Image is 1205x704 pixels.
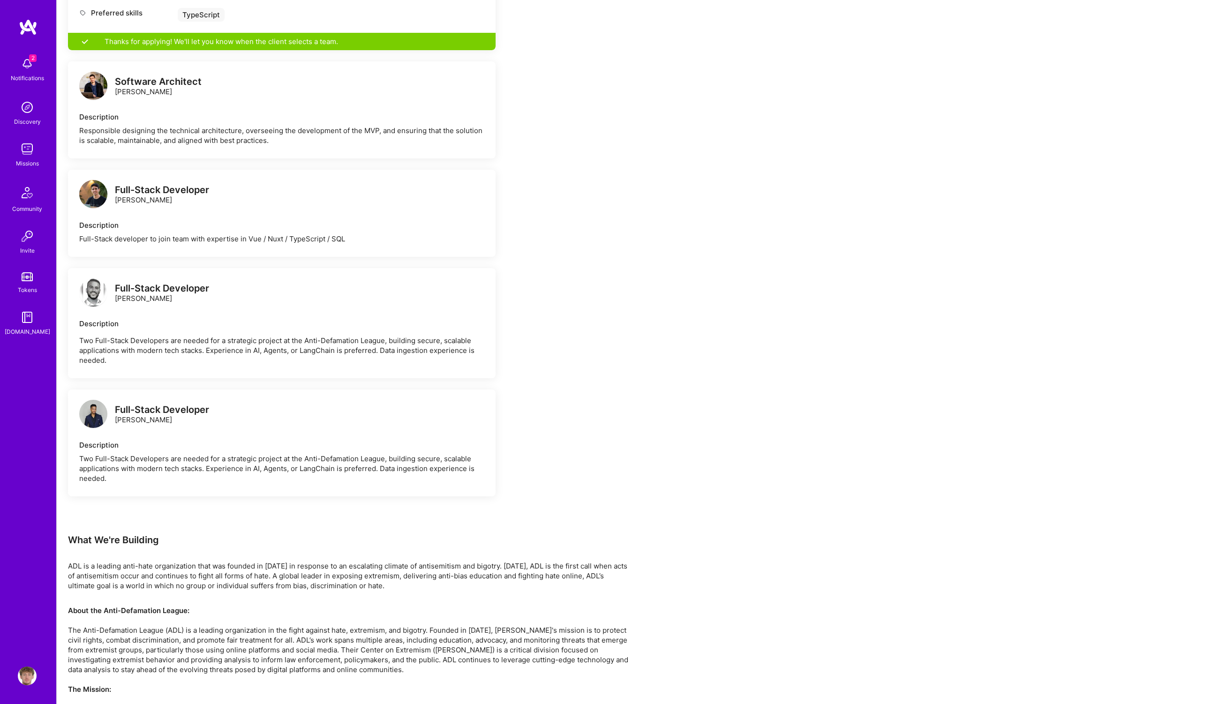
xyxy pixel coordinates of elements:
[115,284,209,293] div: Full-Stack Developer
[29,54,37,62] span: 2
[79,72,107,100] img: logo
[22,272,33,281] img: tokens
[16,158,39,168] div: Missions
[79,319,484,329] div: Description
[79,72,107,102] a: logo
[115,284,209,303] div: [PERSON_NAME]
[18,54,37,73] img: bell
[115,77,202,87] div: Software Architect
[79,112,484,122] div: Description
[178,8,225,22] div: TypeScript
[68,606,189,615] strong: About the Anti-Defamation League:
[79,9,86,16] i: icon Tag
[79,234,484,244] div: Full-Stack developer to join team with expertise in Vue / Nuxt / TypeScript / SQL
[18,98,37,117] img: discovery
[18,667,37,685] img: User Avatar
[15,667,39,685] a: User Avatar
[12,204,42,214] div: Community
[79,336,484,365] p: Two Full-Stack Developers are needed for a strategic project at the Anti-Defamation League, build...
[79,278,107,307] img: logo
[79,220,484,230] div: Description
[18,227,37,246] img: Invite
[11,73,44,83] div: Notifications
[115,185,209,205] div: [PERSON_NAME]
[18,308,37,327] img: guide book
[79,440,484,450] div: Description
[79,126,484,145] div: Responsible designing the technical architecture, overseeing the development of the MVP, and ensu...
[79,400,107,428] img: logo
[18,140,37,158] img: teamwork
[79,400,107,430] a: logo
[68,33,496,50] div: Thanks for applying! We'll let you know when the client selects a team.
[79,278,107,309] a: logo
[115,185,209,195] div: Full-Stack Developer
[14,117,41,127] div: Discovery
[79,180,107,208] img: logo
[5,327,50,337] div: [DOMAIN_NAME]
[20,246,35,255] div: Invite
[16,181,38,204] img: Community
[79,454,484,483] div: Two Full-Stack Developers are needed for a strategic project at the Anti-Defamation League, build...
[18,285,37,295] div: Tokens
[79,8,173,18] div: Preferred skills
[115,77,202,97] div: [PERSON_NAME]
[68,685,111,694] strong: The Mission:
[68,561,631,591] p: ADL is a leading anti-hate organization that was founded in [DATE] in response to an escalating c...
[68,534,631,546] div: What We're Building
[19,19,38,36] img: logo
[115,405,209,425] div: [PERSON_NAME]
[79,180,107,210] a: logo
[115,405,209,415] div: Full-Stack Developer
